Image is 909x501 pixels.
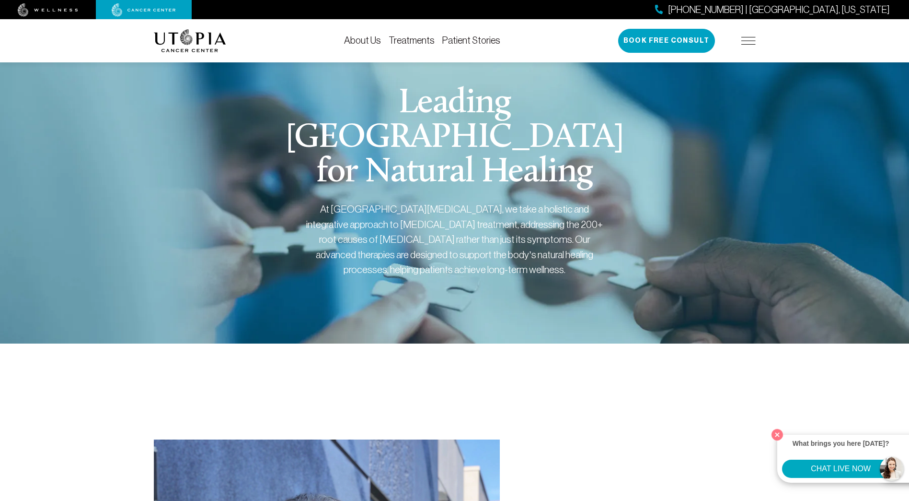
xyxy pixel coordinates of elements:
img: cancer center [112,3,176,17]
button: CHAT LIVE NOW [782,460,899,478]
a: [PHONE_NUMBER] | [GEOGRAPHIC_DATA], [US_STATE] [655,3,890,17]
a: About Us [344,35,381,46]
a: Treatments [389,35,435,46]
div: At [GEOGRAPHIC_DATA][MEDICAL_DATA], we take a holistic and integrative approach to [MEDICAL_DATA]... [306,202,603,277]
span: [PHONE_NUMBER] | [GEOGRAPHIC_DATA], [US_STATE] [668,3,890,17]
a: Patient Stories [442,35,500,46]
img: icon-hamburger [741,37,756,45]
strong: What brings you here [DATE]? [793,440,889,447]
button: Close [769,427,785,443]
img: logo [154,29,226,52]
button: Book Free Consult [618,29,715,53]
h1: Leading [GEOGRAPHIC_DATA] for Natural Healing [271,86,638,190]
img: wellness [18,3,78,17]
